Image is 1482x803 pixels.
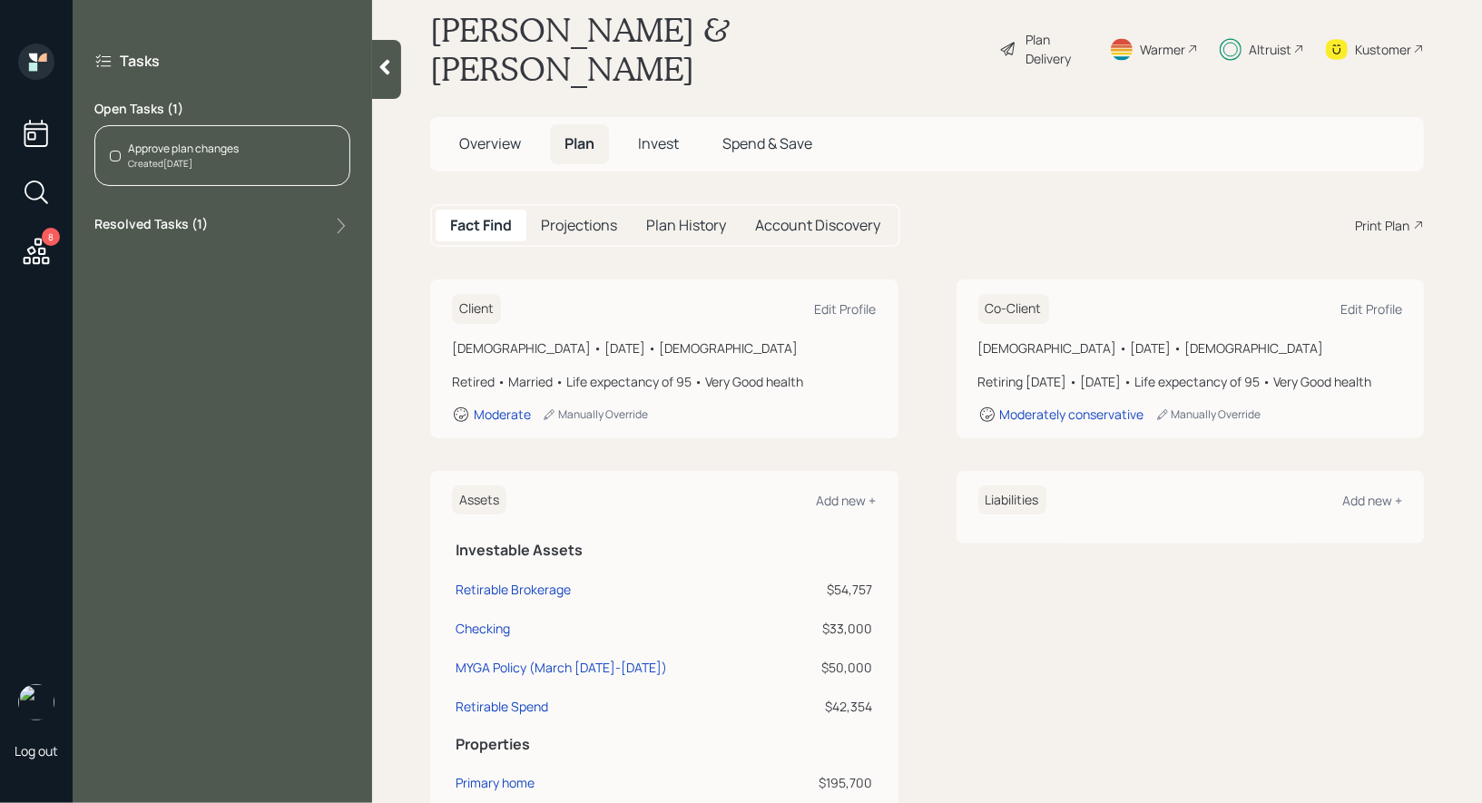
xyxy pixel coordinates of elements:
[456,658,667,677] div: MYGA Policy (March [DATE]-[DATE])
[452,485,506,515] h6: Assets
[646,217,726,234] h5: Plan History
[815,300,877,318] div: Edit Profile
[128,141,239,157] div: Approve plan changes
[755,217,880,234] h5: Account Discovery
[564,133,594,153] span: Plan
[978,485,1046,515] h6: Liabilities
[1249,40,1291,59] div: Altruist
[788,697,873,716] div: $42,354
[452,372,877,391] div: Retired • Married • Life expectancy of 95 • Very Good health
[541,217,617,234] h5: Projections
[474,406,531,423] div: Moderate
[456,542,873,559] h5: Investable Assets
[978,338,1403,357] div: [DEMOGRAPHIC_DATA] • [DATE] • [DEMOGRAPHIC_DATA]
[456,773,535,792] div: Primary home
[456,619,510,638] div: Checking
[459,133,521,153] span: Overview
[1355,40,1411,59] div: Kustomer
[94,215,208,237] label: Resolved Tasks ( 1 )
[542,406,648,422] div: Manually Override
[788,580,873,599] div: $54,757
[430,10,985,88] h1: [PERSON_NAME] & [PERSON_NAME]
[450,217,512,234] h5: Fact Find
[1355,216,1409,235] div: Print Plan
[788,619,873,638] div: $33,000
[1342,492,1402,509] div: Add new +
[128,157,239,171] div: Created [DATE]
[1000,406,1144,423] div: Moderately conservative
[42,228,60,246] div: 8
[788,658,873,677] div: $50,000
[15,742,58,759] div: Log out
[94,100,350,118] label: Open Tasks ( 1 )
[120,51,160,71] label: Tasks
[1026,30,1087,68] div: Plan Delivery
[788,773,873,792] div: $195,700
[722,133,812,153] span: Spend & Save
[452,338,877,357] div: [DEMOGRAPHIC_DATA] • [DATE] • [DEMOGRAPHIC_DATA]
[18,684,54,720] img: treva-nostdahl-headshot.png
[1340,300,1402,318] div: Edit Profile
[817,492,877,509] div: Add new +
[452,294,501,324] h6: Client
[456,697,548,716] div: Retirable Spend
[978,372,1403,391] div: Retiring [DATE] • [DATE] • Life expectancy of 95 • Very Good health
[638,133,679,153] span: Invest
[1155,406,1261,422] div: Manually Override
[1140,40,1185,59] div: Warmer
[456,580,571,599] div: Retirable Brokerage
[978,294,1049,324] h6: Co-Client
[456,736,873,753] h5: Properties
